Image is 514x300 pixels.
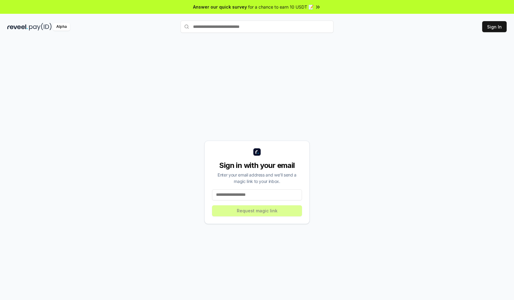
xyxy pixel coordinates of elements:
[7,23,28,31] img: reveel_dark
[29,23,52,31] img: pay_id
[253,148,261,156] img: logo_small
[212,161,302,170] div: Sign in with your email
[248,4,314,10] span: for a chance to earn 10 USDT 📝
[193,4,247,10] span: Answer our quick survey
[212,172,302,184] div: Enter your email address and we’ll send a magic link to your inbox.
[53,23,70,31] div: Alpha
[482,21,507,32] button: Sign In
